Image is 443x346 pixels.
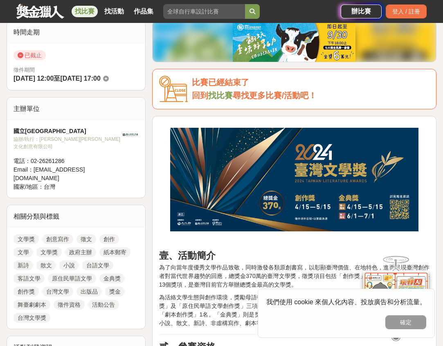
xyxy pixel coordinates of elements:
a: 客語文學 [13,274,45,283]
span: [DATE] 12:00 [13,75,54,82]
span: 已截止 [13,50,46,60]
div: 相關分類與標籤 [7,205,145,228]
a: 台語文學 [82,260,113,270]
a: 文學獎 [13,234,39,244]
div: 時間走期 [7,21,145,44]
a: 找活動 [101,6,127,17]
a: 新詩 [13,260,33,270]
div: 登入 / 註冊 [386,5,427,18]
button: 確定 [385,315,426,329]
span: 至 [54,75,60,82]
a: 散文 [36,260,56,270]
a: 紙本郵寄 [99,247,130,257]
img: d2146d9a-e6f6-4337-9592-8cefde37ba6b.png [363,271,429,325]
span: 國家/地區： [13,183,44,190]
a: 金典獎 [99,274,125,283]
span: 我們使用 cookie 來個人化內容、投放廣告和分析流量。 [266,299,426,305]
p: 為活絡文學生態與創作環境，獎勵母語復振與書寫，創作獎徵選包括「台語文學創作獎」、「客語文學創作獎」及「原住民華語文學創作獎」三項，各取小說獎、散文獎、新詩獎1名；同時鼓勵劇本創作人才，設有「劇本... [159,293,430,328]
a: 出版品 [76,287,102,296]
a: 原住民華語文學 [48,274,96,283]
a: 徵文 [76,234,96,244]
span: 回到 [192,91,208,100]
strong: 壹、活動簡介 [159,250,216,261]
a: 徵件資格 [54,300,85,310]
a: 獎金 [105,287,125,296]
a: 辦比賽 [341,5,382,18]
a: 創作 [99,234,119,244]
div: 國立[GEOGRAPHIC_DATA] [13,127,122,136]
span: 尋找更多比賽/活動吧！ [233,91,317,100]
a: 作品集 [130,6,157,17]
a: 舞臺劇劇本 [13,300,50,310]
div: 電話： 02-26261286 [13,157,122,165]
p: 為了向當年度優秀文學作品致敬，同時激發各類原創書寫，以彰顯臺灣價值、在地特色，進而呈現臺灣創作者對當代世界趨勢的回應，總獎金370萬的臺灣文學獎，徵獎項目包括「創作獎」及「金典獎」兩大類，共13... [159,263,430,289]
div: 比賽已經結束了 [192,76,430,89]
a: 活動公告 [88,300,119,310]
a: 創作獎 [13,287,39,296]
a: 創意寫作 [42,234,73,244]
div: 主辦單位 [7,97,145,120]
div: Email： [EMAIL_ADDRESS][DOMAIN_NAME] [13,165,122,183]
span: 台灣 [44,183,55,190]
a: 找比賽 [72,6,98,17]
a: 小說 [59,260,79,270]
a: 找比賽 [208,91,233,100]
img: Icon [159,76,188,102]
span: [DATE] 17:00 [60,75,100,82]
div: 協辦/執行： [PERSON_NAME][PERSON_NAME]文化創意有限公司 [13,136,122,150]
a: 政府主辦 [65,247,96,257]
img: 14fa6e11-0a8f-4e1a-97d3-e020a47a2f61.jpg [170,128,418,231]
a: 文學 [13,247,33,257]
input: 全球自行車設計比賽 [163,4,245,19]
a: 文學獎 [36,247,62,257]
a: 台灣文學獎 [13,313,50,323]
span: 徵件期間 [13,67,35,73]
a: 台灣文學 [42,287,73,296]
img: 7b6cf212-c677-421d-84b6-9f9188593924.jpg [233,21,355,62]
